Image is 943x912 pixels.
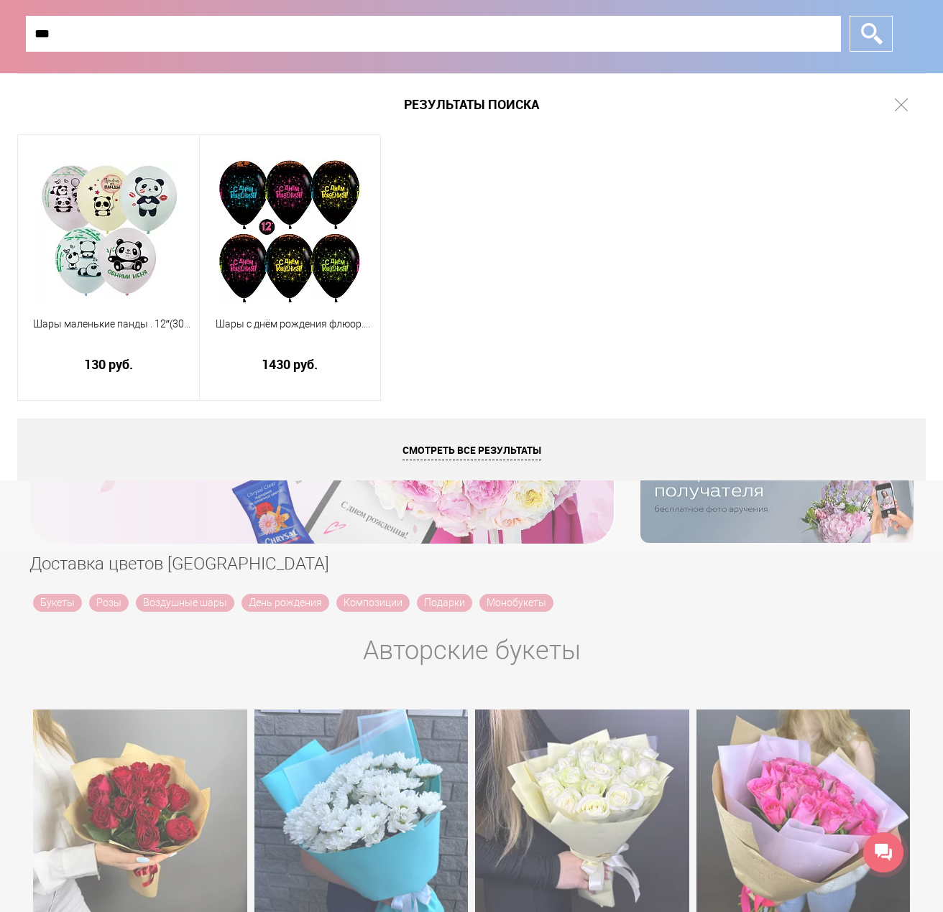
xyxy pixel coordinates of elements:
[27,317,190,332] span: Шары маленькие панды . 12″(30 см)
[209,317,372,348] a: Шары с днём рождения флюор. 12″(30 см) 6 шт.
[27,357,190,372] a: 130 руб.
[27,317,190,348] a: Шары маленькие панды . 12″(30 см)
[209,357,372,372] a: 1430 руб.
[17,419,926,480] a: Смотреть все результаты
[17,73,926,135] h1: Результаты поиска
[37,159,180,303] img: Шары маленькие панды . 12″(30 см)
[218,159,362,303] img: Шары с днём рождения флюор. 12″(30 см) 6 шт.
[209,317,372,332] span: Шары с днём рождения флюор. 12″(30 см) 6 шт.
[402,443,541,460] span: Смотреть все результаты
